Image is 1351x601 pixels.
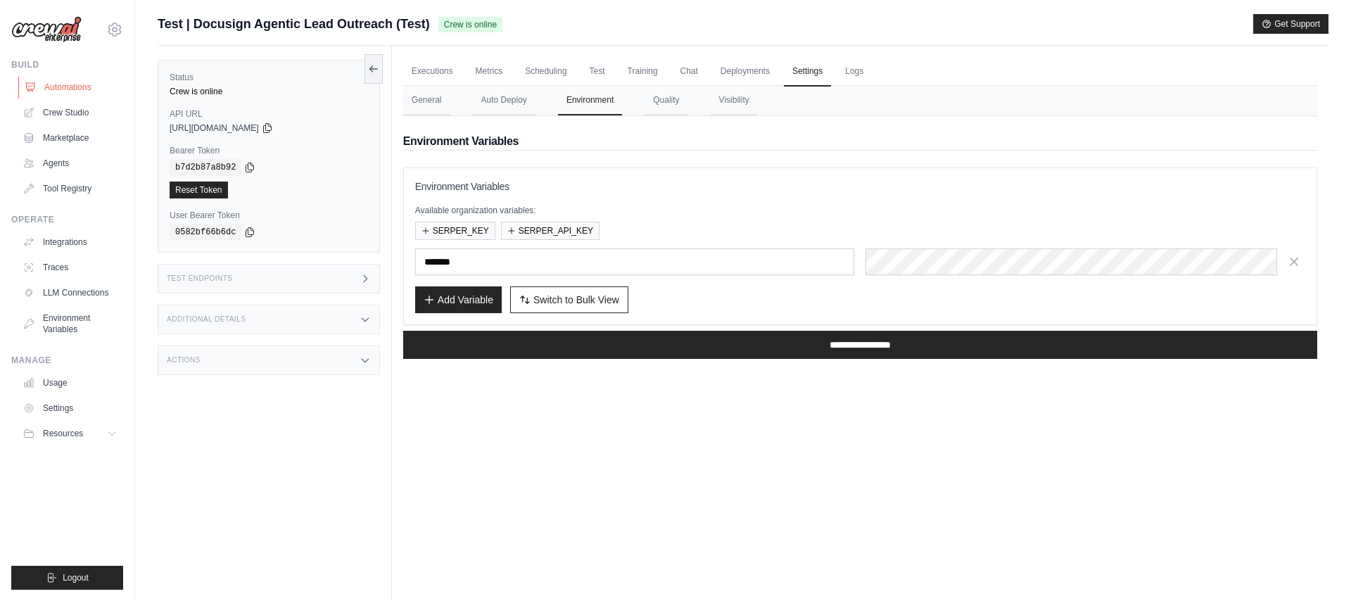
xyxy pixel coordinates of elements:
[438,17,502,32] span: Crew is online
[170,224,241,241] code: 0582bf66b6dc
[1253,14,1328,34] button: Get Support
[645,86,687,115] button: Quality
[712,57,778,87] a: Deployments
[403,133,1317,150] h2: Environment Variables
[17,177,123,200] a: Tool Registry
[415,205,1305,216] p: Available organization variables:
[11,214,123,225] div: Operate
[17,281,123,304] a: LLM Connections
[784,57,831,87] a: Settings
[837,57,872,87] a: Logs
[11,355,123,366] div: Manage
[17,231,123,253] a: Integrations
[17,372,123,394] a: Usage
[415,286,502,313] button: Add Variable
[501,222,600,240] button: SERPER_API_KEY
[516,57,575,87] a: Scheduling
[170,210,368,221] label: User Bearer Token
[403,86,450,115] button: General
[619,57,666,87] a: Training
[167,274,233,283] h3: Test Endpoints
[167,356,201,365] h3: Actions
[533,293,619,307] span: Switch to Bulk View
[403,57,462,87] a: Executions
[17,256,123,279] a: Traces
[43,428,83,439] span: Resources
[158,14,430,34] span: Test | Docusign Agentic Lead Outreach (Test)
[170,159,241,176] code: b7d2b87a8b92
[17,101,123,124] a: Crew Studio
[170,72,368,83] label: Status
[17,152,123,175] a: Agents
[403,86,1317,115] nav: Tabs
[415,222,495,240] button: SERPER_KEY
[170,182,228,198] a: Reset Token
[510,286,628,313] button: Switch to Bulk View
[17,422,123,445] button: Resources
[11,566,123,590] button: Logout
[17,127,123,149] a: Marketplace
[170,122,259,134] span: [URL][DOMAIN_NAME]
[415,179,1305,194] h3: Environment Variables
[170,108,368,120] label: API URL
[11,16,82,43] img: Logo
[711,86,758,115] button: Visibility
[17,307,123,341] a: Environment Variables
[581,57,614,87] a: Test
[672,57,706,87] a: Chat
[170,145,368,156] label: Bearer Token
[558,86,622,115] button: Environment
[167,315,246,324] h3: Additional Details
[170,86,368,97] div: Crew is online
[473,86,535,115] button: Auto Deploy
[18,76,125,99] a: Automations
[11,59,123,70] div: Build
[467,57,512,87] a: Metrics
[17,397,123,419] a: Settings
[63,572,89,583] span: Logout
